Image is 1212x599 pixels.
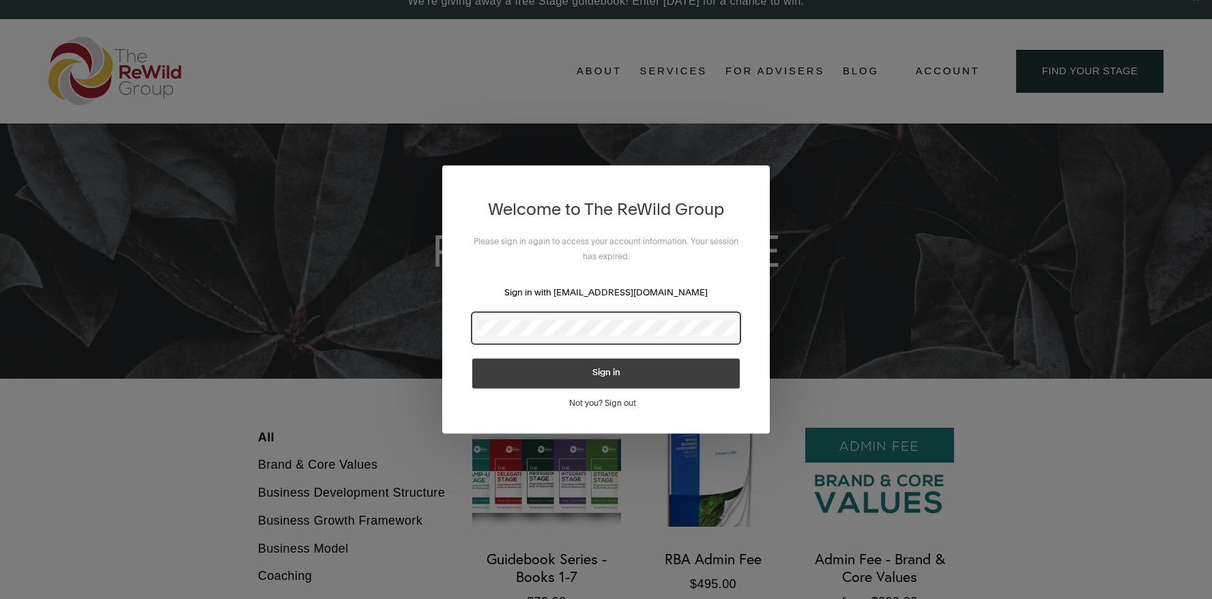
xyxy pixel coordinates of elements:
[472,195,740,223] h1: Welcome to The ReWild Group
[476,321,736,336] input: Password
[472,359,740,389] button: Sign in
[592,369,620,378] span: Sign in
[569,398,636,409] span: Not you? Sign out
[474,237,738,262] span: Please sign in again to access your account information. Your session has expired.
[504,287,708,298] span: Sign in with [EMAIL_ADDRESS][DOMAIN_NAME]
[569,398,644,409] a: Not you? Sign out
